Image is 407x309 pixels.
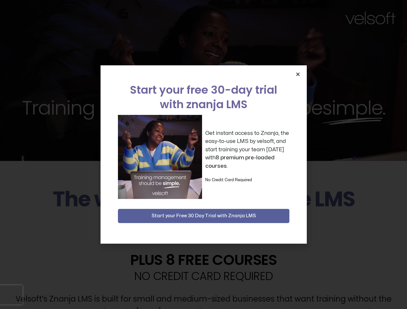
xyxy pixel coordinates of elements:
[118,209,289,223] button: Start your Free 30 Day Trial with Znanja LMS
[205,129,289,170] p: Get instant access to Znanja, the easy-to-use LMS by velsoft, and start training your team [DATE]...
[205,155,275,169] strong: 8 premium pre-loaded courses
[118,83,289,112] h2: Start your free 30-day trial with znanja LMS
[205,178,252,182] strong: No Credit Card Required
[296,72,300,77] a: Close
[118,115,202,199] img: a woman sitting at her laptop dancing
[151,212,256,220] span: Start your Free 30 Day Trial with Znanja LMS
